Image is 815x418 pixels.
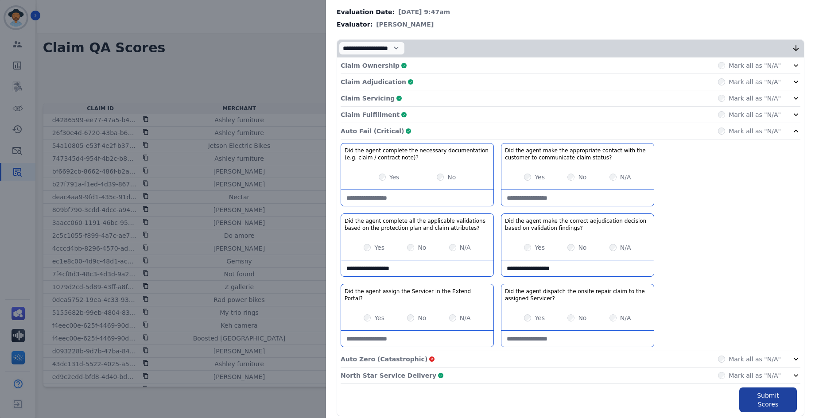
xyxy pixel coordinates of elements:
label: Yes [374,313,384,322]
label: Yes [535,173,545,182]
p: North Star Service Delivery [341,371,436,380]
div: Evaluator: [337,20,804,29]
label: N/A [460,313,471,322]
label: Yes [374,243,384,252]
label: Mark all as "N/A" [729,127,781,135]
label: No [578,173,586,182]
label: Mark all as "N/A" [729,355,781,364]
h3: Did the agent dispatch the onsite repair claim to the assigned Servicer? [505,288,650,302]
label: N/A [620,243,631,252]
label: No [578,243,586,252]
p: Claim Adjudication [341,77,406,86]
h3: Did the agent make the appropriate contact with the customer to communicate claim status? [505,147,650,161]
label: Mark all as "N/A" [729,77,781,86]
h3: Did the agent assign the Servicer in the Extend Portal? [345,288,490,302]
p: Claim Fulfillment [341,110,400,119]
div: Evaluation Date: [337,8,804,16]
label: No [578,313,586,322]
p: Claim Ownership [341,61,400,70]
label: Yes [535,243,545,252]
label: N/A [460,243,471,252]
label: Mark all as "N/A" [729,94,781,103]
label: No [418,243,426,252]
button: Submit Scores [739,387,797,412]
p: Auto Zero (Catastrophic) [341,355,427,364]
span: [DATE] 9:47am [398,8,450,16]
label: No [447,173,456,182]
h3: Did the agent complete all the applicable validations based on the protection plan and claim attr... [345,217,490,232]
label: Yes [389,173,400,182]
p: Claim Servicing [341,94,395,103]
label: N/A [620,173,631,182]
h3: Did the agent complete the necessary documentation (e.g. claim / contract note)? [345,147,490,161]
span: [PERSON_NAME] [376,20,434,29]
label: No [418,313,426,322]
label: Mark all as "N/A" [729,371,781,380]
label: Yes [535,313,545,322]
label: N/A [620,313,631,322]
label: Mark all as "N/A" [729,110,781,119]
label: Mark all as "N/A" [729,61,781,70]
h3: Did the agent make the correct adjudication decision based on validation findings? [505,217,650,232]
p: Auto Fail (Critical) [341,127,404,135]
